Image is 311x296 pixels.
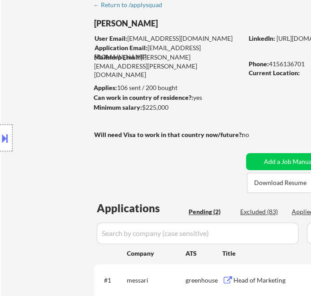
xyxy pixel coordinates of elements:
[242,130,268,139] div: no
[249,60,269,68] strong: Phone:
[249,69,300,77] strong: Current Location:
[95,44,147,51] strong: Application Email:
[95,34,127,42] strong: User Email:
[97,223,298,244] input: Search by company (case sensitive)
[127,249,186,258] div: Company
[249,34,275,42] strong: LinkedIn:
[94,18,278,29] div: [PERSON_NAME]
[104,276,120,285] div: #1
[95,34,243,43] div: [EMAIL_ADDRESS][DOMAIN_NAME]
[95,43,243,61] div: [EMAIL_ADDRESS][DOMAIN_NAME]
[186,276,222,285] div: greenhouse
[94,103,243,112] div: $225,000
[189,207,233,216] div: Pending (2)
[186,249,222,258] div: ATS
[93,2,171,8] div: ← Return to /applysquad
[94,83,243,92] div: 106 sent / 200 bought
[94,53,243,79] div: [PERSON_NAME][EMAIL_ADDRESS][PERSON_NAME][DOMAIN_NAME]
[240,207,285,216] div: Excluded (83)
[93,1,171,10] a: ← Return to /applysquad
[94,93,240,102] div: yes
[127,276,186,285] div: messari
[94,131,243,138] strong: Will need Visa to work in that country now/future?:
[94,53,141,61] strong: Mailslurp Email:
